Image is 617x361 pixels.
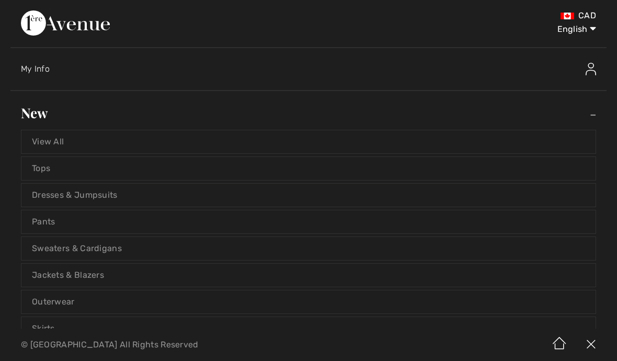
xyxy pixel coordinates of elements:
img: My Info [586,63,596,75]
a: Skirts [21,317,596,340]
a: New [10,101,607,125]
div: CAD [363,10,596,21]
span: Chat [25,7,46,17]
a: Outerwear [21,290,596,313]
img: Home [544,329,575,361]
a: Tops [21,157,596,180]
a: Jackets & Blazers [21,264,596,287]
a: Sweaters & Cardigans [21,237,596,260]
p: © [GEOGRAPHIC_DATA] All Rights Reserved [21,341,362,348]
a: View All [21,130,596,153]
a: Dresses & Jumpsuits [21,184,596,207]
img: X [575,329,607,361]
a: Pants [21,210,596,233]
span: My Info [21,64,50,74]
img: 1ère Avenue [21,10,110,36]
